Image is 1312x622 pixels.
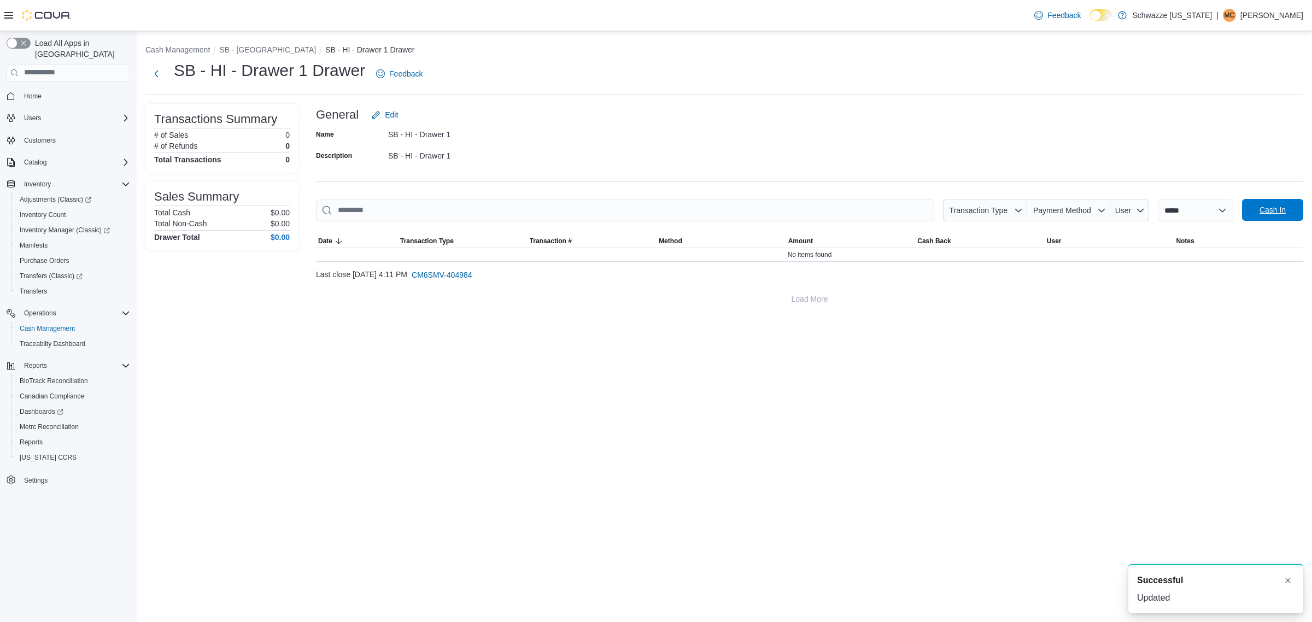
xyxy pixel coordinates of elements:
[412,269,472,280] span: CM6SMV-404984
[407,264,477,286] button: CM6SMV-404984
[20,178,55,191] button: Inventory
[15,436,130,449] span: Reports
[15,208,130,221] span: Inventory Count
[24,158,46,167] span: Catalog
[15,254,130,267] span: Purchase Orders
[271,233,290,242] h4: $0.00
[786,234,916,248] button: Amount
[11,404,134,419] a: Dashboards
[7,84,130,517] nav: Complex example
[316,199,934,221] input: This is a search bar. As you type, the results lower in the page will automatically filter.
[20,407,63,416] span: Dashboards
[20,178,130,191] span: Inventory
[943,199,1027,221] button: Transaction Type
[15,285,51,298] a: Transfers
[15,374,92,388] a: BioTrack Reconciliation
[1090,9,1113,21] input: Dark Mode
[15,285,130,298] span: Transfers
[15,390,89,403] a: Canadian Compliance
[24,180,51,189] span: Inventory
[316,264,1303,286] div: Last close [DATE] 4:11 PM
[1110,199,1149,221] button: User
[792,294,828,304] span: Load More
[271,208,290,217] p: $0.00
[2,155,134,170] button: Catalog
[20,89,130,103] span: Home
[20,112,45,125] button: Users
[20,256,69,265] span: Purchase Orders
[20,474,52,487] a: Settings
[11,192,134,207] a: Adjustments (Classic)
[917,237,951,245] span: Cash Back
[530,237,572,245] span: Transaction #
[11,336,134,351] button: Traceabilty Dashboard
[15,239,130,252] span: Manifests
[154,113,277,126] h3: Transactions Summary
[1047,10,1081,21] span: Feedback
[285,142,290,150] p: 0
[1260,204,1286,215] span: Cash In
[285,131,290,139] p: 0
[145,44,1303,57] nav: An example of EuiBreadcrumbs
[15,451,81,464] a: [US_STATE] CCRS
[11,450,134,465] button: [US_STATE] CCRS
[20,195,91,204] span: Adjustments (Classic)
[11,435,134,450] button: Reports
[145,63,167,85] button: Next
[15,254,74,267] a: Purchase Orders
[1137,574,1183,587] span: Successful
[24,476,48,485] span: Settings
[11,284,134,299] button: Transfers
[316,108,359,121] h3: General
[20,473,130,486] span: Settings
[659,237,682,245] span: Method
[1045,234,1174,248] button: User
[11,207,134,222] button: Inventory Count
[15,239,52,252] a: Manifests
[2,88,134,104] button: Home
[325,45,414,54] button: SB - HI - Drawer 1 Drawer
[788,250,832,259] span: No items found
[388,126,535,139] div: SB - HI - Drawer 1
[11,238,134,253] button: Manifests
[15,405,130,418] span: Dashboards
[24,136,56,145] span: Customers
[271,219,290,228] p: $0.00
[24,361,47,370] span: Reports
[11,268,134,284] a: Transfers (Classic)
[915,234,1045,248] button: Cash Back
[400,237,454,245] span: Transaction Type
[1223,9,1236,22] div: Michael Cornelius
[1242,199,1303,221] button: Cash In
[15,193,130,206] span: Adjustments (Classic)
[1132,9,1212,22] p: Schwazze [US_STATE]
[20,156,51,169] button: Catalog
[15,436,47,449] a: Reports
[20,359,51,372] button: Reports
[318,237,332,245] span: Date
[20,359,130,372] span: Reports
[2,358,134,373] button: Reports
[20,226,110,234] span: Inventory Manager (Classic)
[20,423,79,431] span: Metrc Reconciliation
[1176,237,1194,245] span: Notes
[20,307,61,320] button: Operations
[154,208,190,217] h6: Total Cash
[316,288,1303,310] button: Load More
[15,420,130,433] span: Metrc Reconciliation
[316,234,398,248] button: Date
[1240,9,1303,22] p: [PERSON_NAME]
[20,90,46,103] a: Home
[949,206,1008,215] span: Transaction Type
[11,253,134,268] button: Purchase Orders
[11,373,134,389] button: BioTrack Reconciliation
[15,337,90,350] a: Traceabilty Dashboard
[11,321,134,336] button: Cash Management
[2,306,134,321] button: Operations
[24,309,56,318] span: Operations
[20,156,130,169] span: Catalog
[22,10,71,21] img: Cova
[285,155,290,164] h4: 0
[15,269,130,283] span: Transfers (Classic)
